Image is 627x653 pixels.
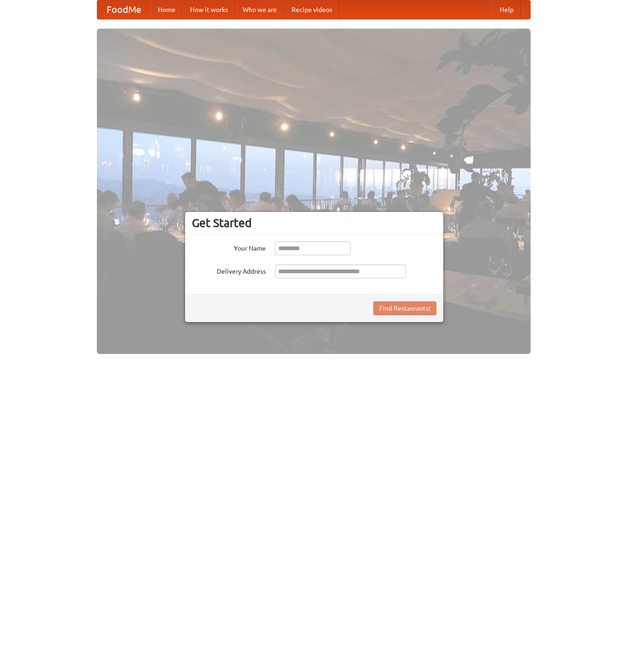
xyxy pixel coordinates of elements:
[373,301,436,315] button: Find Restaurants!
[150,0,183,19] a: Home
[192,241,266,253] label: Your Name
[97,0,150,19] a: FoodMe
[192,216,436,230] h3: Get Started
[183,0,235,19] a: How it works
[492,0,521,19] a: Help
[284,0,340,19] a: Recipe videos
[235,0,284,19] a: Who we are
[192,264,266,276] label: Delivery Address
